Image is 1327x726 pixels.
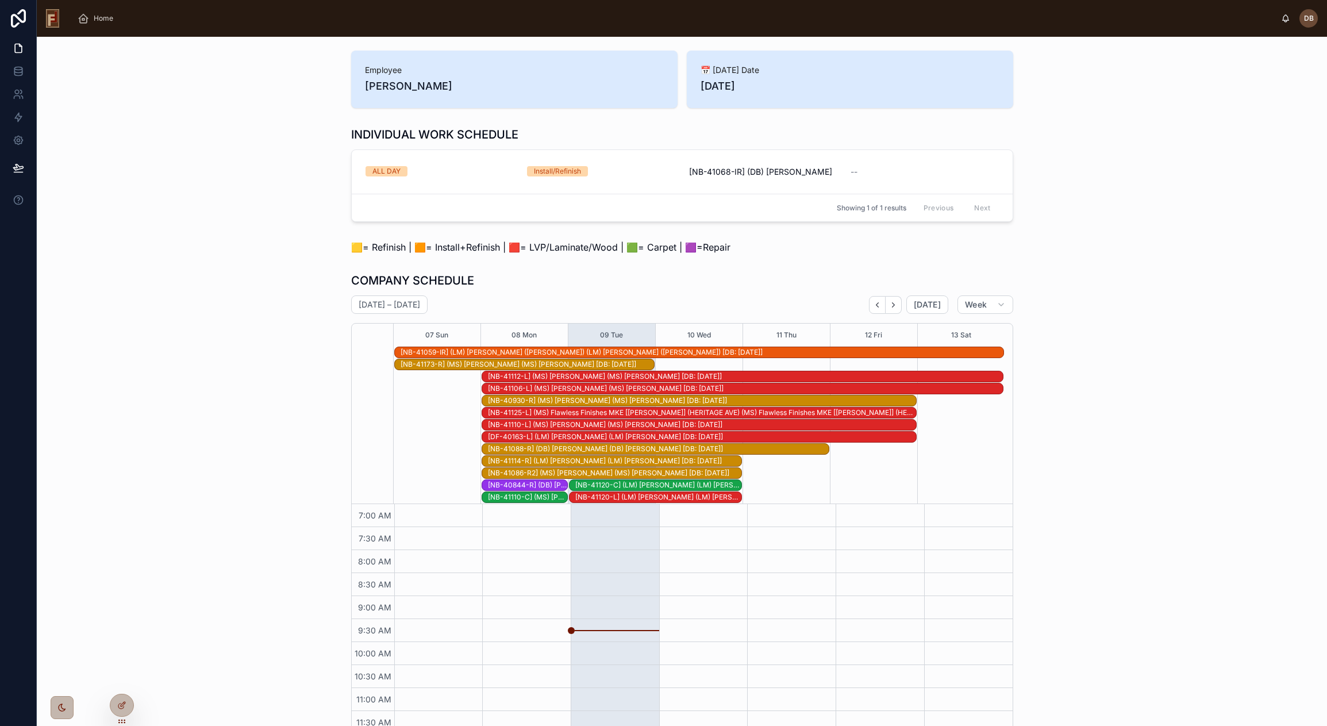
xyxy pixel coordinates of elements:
[488,468,741,478] div: [NB-41086-R2] (MS) Tracy Zabrowski (MS) Tracy Zabrowski [DB: 09-03-25]
[355,579,394,589] span: 8:30 AM
[488,383,1003,394] div: [NB-41106-L] (MS) Marianne Burish (MS) Marianne Burish [DB: 09-07-25]
[488,420,916,430] div: [NB-41110-L] (MS) Curt Diesner (MS) Curt Diesner [DB: 09-08-25]
[865,324,882,347] button: 12 Fri
[488,408,916,418] div: [NB-41125-L] (MS) Flawless Finishes MKE [Dolan] (HERITAGE AVE) (MS) Flawless Finishes MKE [Dolan]...
[869,296,886,314] button: Back
[365,64,664,76] span: Employee
[951,324,971,347] button: 13 Sat
[488,395,916,406] div: [NB-40930-R] (MS) Jenn Kuiper (MS) Jenn Kuiper [DB: 09-08-25]
[488,493,567,502] div: [NB-41110-C] (MS) [PERSON_NAME] (MS) [PERSON_NAME] [DB: [DATE]]
[355,625,394,635] span: 9:30 AM
[401,359,654,370] div: [NB-41173-R] (MS) Rebecca Huebsch (MS) Rebecca Huebsch [DB: 09-07-25]
[914,299,941,310] span: [DATE]
[356,510,394,520] span: 7:00 AM
[488,481,567,490] div: [NB-40844-R] (DB) [PERSON_NAME] [[PERSON_NAME]] (Aghjian) (DB) [PERSON_NAME] [[PERSON_NAME]] (Agh...
[575,493,742,502] div: [NB-41120-L] (LM) [PERSON_NAME] (LM) [PERSON_NAME] [DB: [DATE]]
[886,296,902,314] button: Next
[488,384,1003,393] div: [NB-41106-L] (MS) [PERSON_NAME] (MS) [PERSON_NAME] [DB: [DATE]]
[488,468,741,478] div: [NB-41086-R2] (MS) [PERSON_NAME] (MS) [PERSON_NAME] [DB: [DATE]]
[488,408,916,417] div: [NB-41125-L] (MS) Flawless Finishes MKE [[PERSON_NAME]] (HERITAGE AVE) (MS) Flawless Finishes MKE...
[687,324,711,347] button: 10 Wed
[352,150,1013,194] a: ALL DAYInstall/Refinish[NB-41068-IR] (DB) [PERSON_NAME]--
[352,648,394,658] span: 10:00 AM
[488,432,916,442] div: [DF-40163-L] (LM) Joseph Thiel (LM) Joseph Thiel [DB: 09-08-25]
[94,14,113,23] span: Home
[776,324,797,347] button: 11 Thu
[488,444,829,454] div: [NB-41088-R] (DB) Anne Broeker (DB) Anne Broeker [DB: 09-08-25]
[488,396,916,405] div: [NB-40930-R] (MS) [PERSON_NAME] (MS) [PERSON_NAME] [DB: [DATE]]
[488,372,1003,381] div: [NB-41112-L] (MS) [PERSON_NAME] (MS) [PERSON_NAME] [DB: [DATE]]
[488,371,1003,382] div: [NB-41112-L] (MS) Evan Nickel (MS) Evan Nickel [DB: 09-08-25]
[488,456,741,466] div: [NB-41114-R] (LM) John Gaulke (LM) John Gaulke [DB: 09-08-25]
[957,295,1013,314] button: Week
[600,324,623,347] button: 09 Tue
[965,299,987,310] span: Week
[74,8,121,29] a: Home
[425,324,448,347] button: 07 Sun
[488,456,741,466] div: [NB-41114-R] (LM) [PERSON_NAME] (LM) [PERSON_NAME] [DB: [DATE]]
[353,694,394,704] span: 11:00 AM
[372,166,401,176] div: ALL DAY
[355,602,394,612] span: 9:00 AM
[359,299,420,310] h2: [DATE] – [DATE]
[488,420,916,429] div: [NB-41110-L] (MS) [PERSON_NAME] (MS) [PERSON_NAME] [DB: [DATE]]
[352,671,394,681] span: 10:30 AM
[488,432,916,441] div: [DF-40163-L] (LM) [PERSON_NAME] (LM) [PERSON_NAME] [DB: [DATE]]
[837,203,906,213] span: Showing 1 of 1 results
[575,481,742,490] div: [NB-41120-C] (LM) [PERSON_NAME] (LM) [PERSON_NAME] [DB: [DATE]]
[701,78,999,94] span: [DATE]
[511,324,537,347] button: 08 Mon
[351,272,474,289] h1: COMPANY SCHEDULE
[46,9,59,28] img: App logo
[401,347,1003,358] div: [NB-41059-IR] (LM) Jeffrey Brown (Rockwell) (LM) Jeffrey Brown (Rockwell) [DB: 08-20-25]
[351,126,518,143] h1: INDIVIDUAL WORK SCHEDULE
[488,480,567,490] div: [NB-40844-R] (DB) Callen [Earhart] (Aghjian) (DB) Callen [Earhart] (Aghjian) [DB: 09-08-25]
[356,533,394,543] span: 7:30 AM
[351,240,730,254] span: 🟨= Refinish | 🟧= Install+Refinish | 🟥= LVP/Laminate/Wood | 🟩= Carpet | 🟪=Repair
[701,64,999,76] span: 📅 [DATE] Date
[401,360,654,369] div: [NB-41173-R] (MS) [PERSON_NAME] (MS) [PERSON_NAME] [DB: [DATE]]
[68,6,1281,31] div: scrollable content
[534,166,581,176] div: Install/Refinish
[1304,14,1314,23] span: DB
[355,556,394,566] span: 8:00 AM
[575,492,742,502] div: [NB-41120-L] (LM) Cindy Kilkenny (LM) Cindy Kilkenny [DB: 09-09-25]
[906,295,948,314] button: [DATE]
[689,166,832,178] span: [NB-41068-IR] (DB) [PERSON_NAME]
[365,78,664,94] span: [PERSON_NAME]
[488,492,567,502] div: [NB-41110-C] (MS) Curt Diesner (MS) Curt Diesner [DB: 09-08-25]
[488,444,829,454] div: [NB-41088-R] (DB) [PERSON_NAME] (DB) [PERSON_NAME] [DB: [DATE]]
[575,480,742,490] div: [NB-41120-C] (LM) Cindy Kilkenny (LM) Cindy Kilkenny [DB: 09-09-25]
[401,348,1003,357] div: [NB-41059-IR] (LM) [PERSON_NAME] ([PERSON_NAME]) (LM) [PERSON_NAME] ([PERSON_NAME]) [DB: [DATE]]
[851,166,857,178] span: --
